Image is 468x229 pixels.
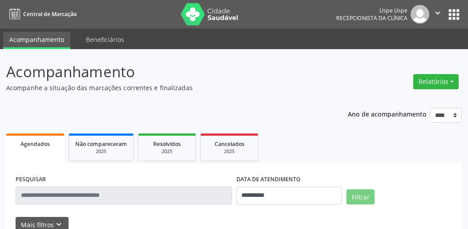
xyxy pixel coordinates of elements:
[336,7,407,14] div: Uspe Uspe
[145,148,189,155] div: 2025
[16,173,46,187] label: PESQUISAR
[80,32,130,47] a: Beneficiários
[6,7,77,21] a: Central de Marcação
[6,61,325,83] p: Acompanhamento
[346,189,374,204] button: Filtrar
[23,10,77,18] span: Central de Marcação
[433,8,443,18] i: 
[75,148,127,155] div: 2025
[336,14,407,22] span: Recepcionista da clínica
[6,83,325,92] p: Acompanhe a situação das marcações correntes e finalizadas
[446,7,462,22] button: apps
[153,140,181,148] span: Resolvidos
[429,5,446,24] button: 
[20,140,50,148] span: Agendados
[207,148,252,155] div: 2025
[348,108,427,119] p: Ano de acompanhamento
[411,5,429,24] img: img
[3,32,70,49] a: Acompanhamento
[75,140,127,148] span: Não compareceram
[236,173,301,187] label: DATA DE ATENDIMENTO
[215,140,244,148] span: Cancelados
[413,74,459,89] button: Relatórios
